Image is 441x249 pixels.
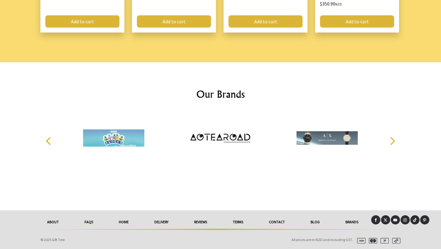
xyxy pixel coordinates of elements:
[39,87,402,102] h2: Our Brands
[385,135,399,148] button: Next
[296,115,358,161] img: Armani Exchange
[45,15,119,28] a: Add to cart
[106,215,141,229] a: HOME
[381,215,390,224] a: X (Twitter)
[72,215,106,229] a: FAQs
[371,215,380,224] a: Facebook
[34,215,72,229] a: About
[292,237,353,242] span: All prices are in NZD and including GST.
[228,15,303,28] a: Add to cart
[333,215,371,229] a: Brands
[137,15,211,28] a: Add to cart
[141,215,181,229] a: delivery
[83,115,145,161] img: Alphablocks
[298,215,333,229] a: Blog
[181,215,220,229] a: reviews
[390,238,401,243] img: afterpay.svg
[190,115,251,161] img: Aotearoad
[256,215,298,229] a: Contact
[391,215,400,224] a: Youtube
[42,135,56,148] button: Previous
[40,237,66,242] span: © 2025 Gift Tree.
[401,215,410,224] a: Instagram
[320,15,394,28] a: Add to cart
[355,238,366,243] img: visa.svg
[378,238,389,243] img: paypal.svg
[220,215,256,229] a: Terms
[366,238,377,243] img: mastercard.svg
[410,215,420,224] a: Tiktok
[420,215,429,224] a: Pinterest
